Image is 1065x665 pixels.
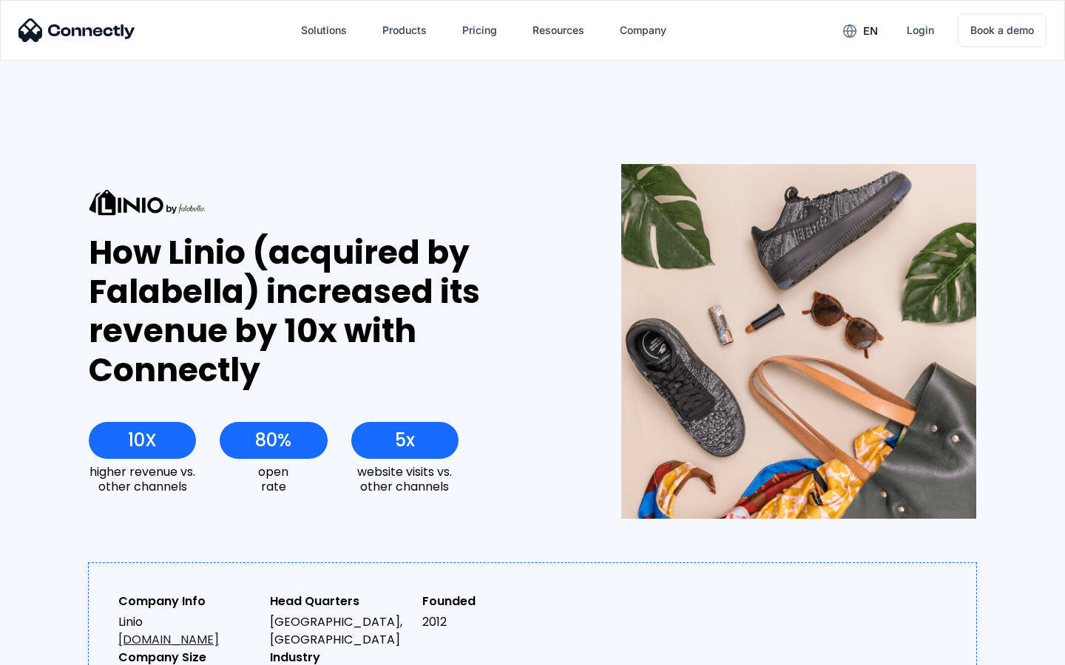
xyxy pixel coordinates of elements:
div: [GEOGRAPHIC_DATA], [GEOGRAPHIC_DATA] [270,613,410,649]
ul: Language list [30,639,89,660]
div: 10X [128,430,157,451]
a: Book a demo [958,13,1047,47]
div: Founded [422,593,562,610]
div: Pricing [462,20,497,41]
div: en [863,21,878,41]
div: 5x [395,430,415,451]
div: Company Info [118,593,258,610]
div: open rate [220,465,327,493]
aside: Language selected: English [15,639,89,660]
img: Connectly Logo [18,18,135,42]
div: Solutions [301,20,347,41]
a: Pricing [450,13,509,48]
div: Products [382,20,427,41]
div: Head Quarters [270,593,410,610]
div: 2012 [422,613,562,631]
a: [DOMAIN_NAME] [118,631,219,648]
div: Resources [532,20,584,41]
div: Login [907,20,934,41]
div: higher revenue vs. other channels [89,465,196,493]
div: website visits vs. other channels [351,465,459,493]
div: Company [620,20,666,41]
div: How Linio (acquired by Falabella) increased its revenue by 10x with Connectly [89,233,567,389]
div: 80% [255,430,291,451]
div: Linio [118,613,258,649]
a: Login [895,13,946,48]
